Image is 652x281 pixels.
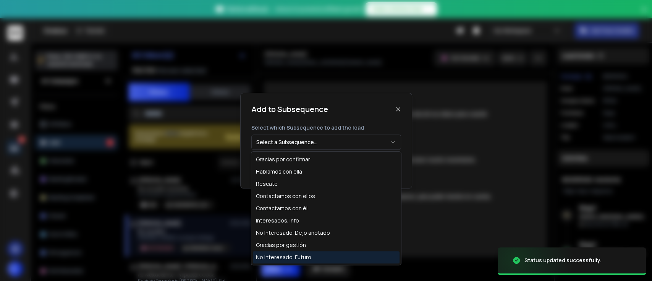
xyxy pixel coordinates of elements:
[256,180,278,188] div: Rescate
[251,135,401,150] button: Select a Subsequence...
[256,229,330,237] div: No Interesado. Dejo anotado
[256,205,307,212] div: Contactamos con él
[256,168,302,175] div: Hablamos con ella
[251,104,328,115] h1: Add to Subsequence
[256,192,315,200] div: Contactamos con ellos
[251,124,401,132] p: Select which Subsequence to add the lead
[256,241,306,249] div: Gracias por gestión
[256,217,299,224] div: Interesados. Info
[256,253,311,261] div: No Interesado. Futuro
[256,156,310,163] div: Gracias por confirmar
